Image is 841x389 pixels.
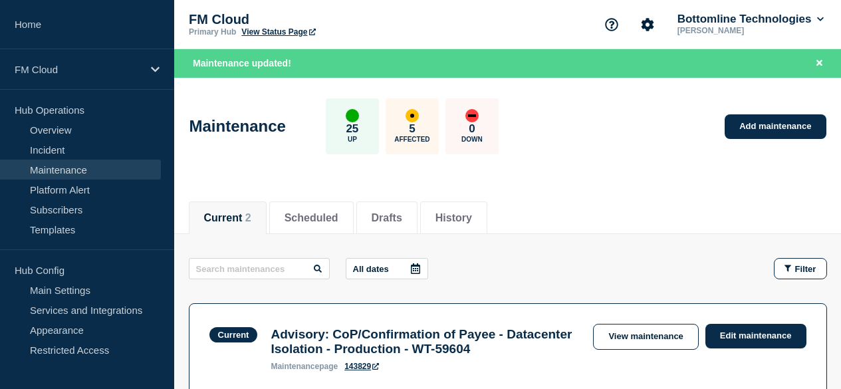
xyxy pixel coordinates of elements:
[774,258,827,279] button: Filter
[593,324,698,350] a: View maintenance
[461,136,483,143] p: Down
[409,122,415,136] p: 5
[245,212,251,223] span: 2
[634,11,661,39] button: Account settings
[189,117,286,136] h1: Maintenance
[346,258,428,279] button: All dates
[189,27,236,37] p: Primary Hub
[469,122,475,136] p: 0
[725,114,826,139] a: Add maintenance
[241,27,315,37] a: View Status Page
[598,11,626,39] button: Support
[435,212,472,224] button: History
[705,324,806,348] a: Edit maintenance
[189,258,330,279] input: Search maintenances
[15,64,142,75] p: FM Cloud
[189,12,455,27] p: FM Cloud
[204,212,251,224] button: Current 2
[394,136,429,143] p: Affected
[271,327,580,356] h3: Advisory: CoP/Confirmation of Payee - Datacenter Isolation - Production - WT-59604
[344,362,379,371] a: 143829
[406,109,419,122] div: affected
[218,330,249,340] div: Current
[795,264,816,274] span: Filter
[348,136,357,143] p: Up
[193,58,291,68] span: Maintenance updated!
[675,26,813,35] p: [PERSON_NAME]
[675,13,826,26] button: Bottomline Technologies
[346,122,358,136] p: 25
[346,109,359,122] div: up
[811,56,828,71] button: Close banner
[271,362,338,371] p: page
[353,264,389,274] p: All dates
[285,212,338,224] button: Scheduled
[372,212,402,224] button: Drafts
[271,362,319,371] span: maintenance
[465,109,479,122] div: down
